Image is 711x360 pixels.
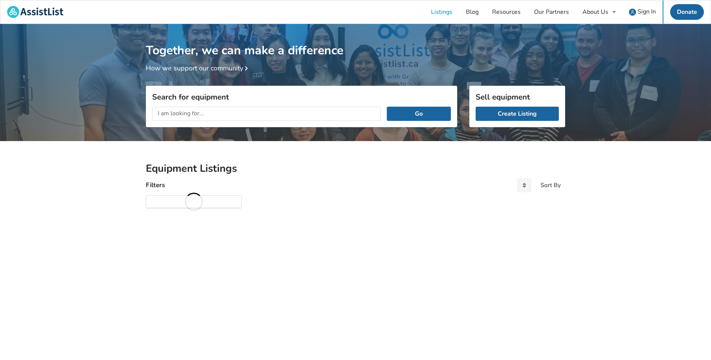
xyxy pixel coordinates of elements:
[152,107,381,121] input: I am looking for...
[146,64,251,73] a: How we support our community
[622,0,663,24] a: user icon Sign In
[476,107,559,121] a: Create Listing
[152,92,451,102] h3: Search for equipment
[527,0,576,24] a: Our Partners
[146,24,565,58] h1: Together, we can make a difference
[387,107,451,121] button: Go
[638,7,656,16] span: Sign In
[424,0,459,24] a: Listings
[146,181,165,189] h4: Filters
[485,0,527,24] a: Resources
[582,9,608,15] div: About Us
[629,9,636,16] img: user icon
[7,6,63,18] img: assistlist-logo
[476,92,559,102] h3: Sell equipment
[459,0,485,24] a: Blog
[146,162,565,175] h2: Equipment Listings
[670,4,704,20] a: Donate
[540,182,561,188] div: Sort By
